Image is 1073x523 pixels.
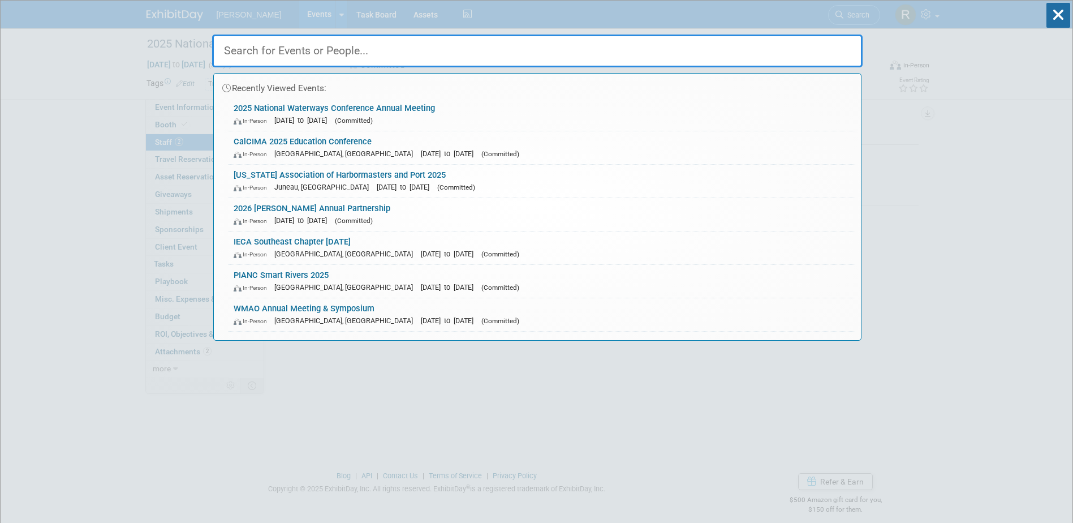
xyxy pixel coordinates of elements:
span: (Committed) [481,150,519,158]
span: (Committed) [335,117,373,125]
a: 2025 National Waterways Conference Annual Meeting In-Person [DATE] to [DATE] (Committed) [228,98,855,131]
span: [DATE] to [DATE] [421,149,479,158]
span: (Committed) [437,183,475,191]
a: CalCIMA 2025 Education Conference In-Person [GEOGRAPHIC_DATA], [GEOGRAPHIC_DATA] [DATE] to [DATE]... [228,131,855,164]
span: In-Person [234,318,272,325]
span: [GEOGRAPHIC_DATA], [GEOGRAPHIC_DATA] [274,250,419,258]
span: In-Person [234,284,272,291]
span: [DATE] to [DATE] [274,216,333,225]
span: In-Person [234,117,272,125]
span: [DATE] to [DATE] [421,316,479,325]
span: In-Person [234,151,272,158]
div: Recently Viewed Events: [219,74,855,98]
span: (Committed) [335,217,373,225]
span: (Committed) [481,250,519,258]
span: [GEOGRAPHIC_DATA], [GEOGRAPHIC_DATA] [274,283,419,291]
span: [DATE] to [DATE] [377,183,435,191]
span: In-Person [234,217,272,225]
span: [DATE] to [DATE] [421,250,479,258]
input: Search for Events or People... [212,35,863,67]
span: In-Person [234,251,272,258]
span: [DATE] to [DATE] [421,283,479,291]
span: (Committed) [481,317,519,325]
a: IECA Southeast Chapter [DATE] In-Person [GEOGRAPHIC_DATA], [GEOGRAPHIC_DATA] [DATE] to [DATE] (Co... [228,232,855,264]
span: [GEOGRAPHIC_DATA], [GEOGRAPHIC_DATA] [274,149,419,158]
span: In-Person [234,184,272,191]
span: Juneau, [GEOGRAPHIC_DATA] [274,183,374,191]
a: PIANC Smart Rivers 2025 In-Person [GEOGRAPHIC_DATA], [GEOGRAPHIC_DATA] [DATE] to [DATE] (Committed) [228,265,855,298]
span: [DATE] to [DATE] [274,116,333,125]
a: WMAO Annual Meeting & Symposium In-Person [GEOGRAPHIC_DATA], [GEOGRAPHIC_DATA] [DATE] to [DATE] (... [228,298,855,331]
a: [US_STATE] Association of Harbormasters and Port 2025 In-Person Juneau, [GEOGRAPHIC_DATA] [DATE] ... [228,165,855,198]
span: (Committed) [481,284,519,291]
span: [GEOGRAPHIC_DATA], [GEOGRAPHIC_DATA] [274,316,419,325]
a: 2026 [PERSON_NAME] Annual Partnership In-Person [DATE] to [DATE] (Committed) [228,198,855,231]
